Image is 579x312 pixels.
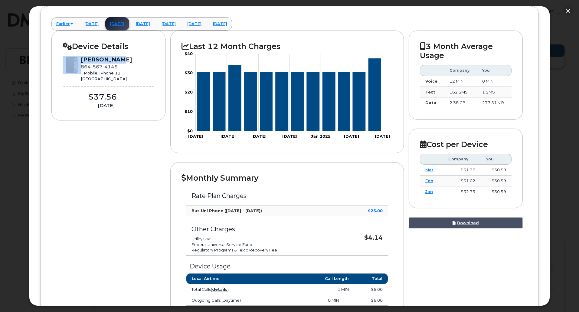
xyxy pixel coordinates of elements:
td: 0 MIN [303,295,345,306]
iframe: Messenger Launcher [553,286,574,307]
th: Local Airtime [186,273,270,284]
th: Total [354,273,388,284]
td: $6.00 [354,284,388,295]
th: Call Length [270,273,354,284]
td: $6.00 [345,295,388,306]
a: details [212,287,227,292]
span: ( ) [211,287,229,292]
td: Total Calls [186,284,270,295]
h3: Device Usage [186,263,388,270]
td: 1 MIN [270,284,354,295]
td: Outgoing Calls (Daytime) [186,295,302,306]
